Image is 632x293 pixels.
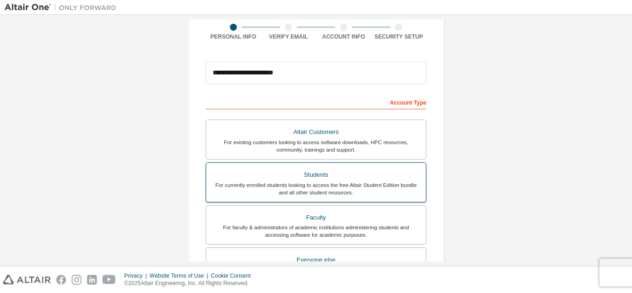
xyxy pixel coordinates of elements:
[261,33,316,40] div: Verify Email
[212,139,420,153] div: For existing customers looking to access software downloads, HPC resources, community, trainings ...
[56,275,66,285] img: facebook.svg
[3,275,51,285] img: altair_logo.svg
[124,272,149,280] div: Privacy
[211,272,256,280] div: Cookie Consent
[72,275,81,285] img: instagram.svg
[371,33,427,40] div: Security Setup
[87,275,97,285] img: linkedin.svg
[124,280,256,287] p: © 2025 Altair Engineering, Inc. All Rights Reserved.
[206,33,261,40] div: Personal Info
[5,3,121,12] img: Altair One
[102,275,116,285] img: youtube.svg
[206,94,426,109] div: Account Type
[212,253,420,266] div: Everyone else
[212,224,420,239] div: For faculty & administrators of academic institutions administering students and accessing softwa...
[212,126,420,139] div: Altair Customers
[212,181,420,196] div: For currently enrolled students looking to access the free Altair Student Edition bundle and all ...
[212,168,420,181] div: Students
[212,211,420,224] div: Faculty
[316,33,371,40] div: Account Info
[149,272,211,280] div: Website Terms of Use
